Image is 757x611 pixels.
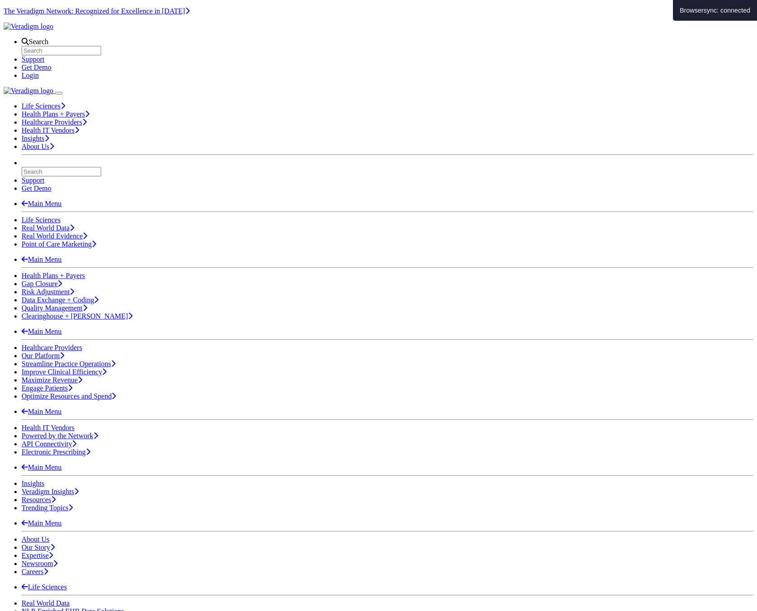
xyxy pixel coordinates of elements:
[22,312,133,320] a: Clearinghouse + [PERSON_NAME]
[22,272,85,279] a: Health Plans + Payers
[55,92,62,94] button: Toggle Navigation Menu
[22,176,45,184] a: Support
[22,448,90,456] a: Electronic Prescribing
[22,344,82,351] a: Healthcare Providers
[22,38,49,45] a: Search
[22,535,49,543] a: About Us
[22,55,45,63] a: Support
[22,102,65,110] a: Life Sciences
[22,135,49,142] a: Insights
[22,496,56,503] a: Resources
[22,424,75,431] a: Health IT Vendors
[22,368,107,376] a: Improve Clinical Efficiency
[22,110,89,118] a: Health Plans + Payers
[22,360,116,368] a: Streamline Practice Operations
[22,328,62,335] a: Main Menu
[22,480,45,487] a: Insights
[22,504,73,512] a: Trending Topics
[22,232,87,240] a: Real World Evidence
[22,184,51,192] a: Get Demo
[22,560,58,567] a: Newsroom
[4,87,53,95] img: Veradigm logo
[22,432,98,440] a: Powered by the Network
[22,392,116,400] a: Optimize Resources and Spend
[22,408,62,415] a: Main Menu
[22,352,64,359] a: Our Platform
[22,488,79,495] a: Veradigm Insights
[22,143,54,150] a: About Us
[22,519,62,527] a: Main Menu
[22,296,98,304] a: Data Exchange + Coding
[22,440,76,448] a: API Connectivity
[22,216,61,224] a: Life Sciences
[22,256,62,263] a: Main Menu
[22,304,87,312] a: Quality Management
[22,544,55,551] a: Our Story
[22,72,39,79] a: Login
[22,200,62,207] a: Main Menu
[22,552,53,559] a: Expertise
[22,599,70,607] a: Real World Data
[22,240,96,248] a: Point of Care Marketing
[22,118,87,126] a: Healthcare Providers
[22,224,74,232] a: Real World Data
[22,280,62,288] a: Gap Closure
[22,167,101,176] input: Search
[22,288,74,296] a: Risk Adjustment
[22,583,67,591] a: Life Sciences
[4,7,190,15] a: The Veradigm Network: Recognized for Excellence in [DATE]Learn More
[185,7,190,15] span: Learn More
[22,63,51,71] a: Get Demo
[22,46,101,55] input: Search
[22,384,72,392] a: Engage Patients
[22,376,82,384] a: Maximize Revenue
[4,87,55,94] a: Veradigm logo
[4,22,53,30] a: Veradigm logo
[4,22,53,31] img: Veradigm logo
[22,463,62,471] a: Main Menu
[4,7,753,15] section: Covid alert
[22,126,79,134] a: Health IT Vendors
[22,568,48,575] a: Careers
